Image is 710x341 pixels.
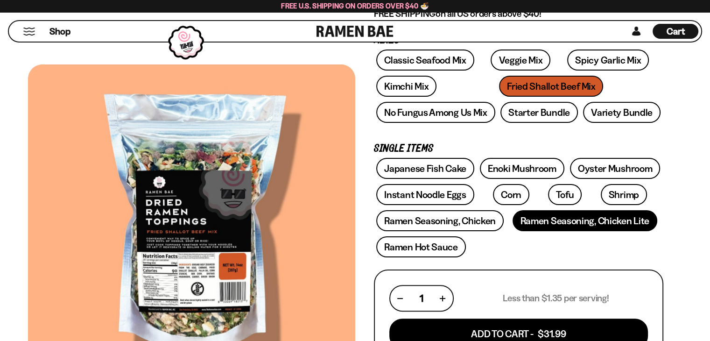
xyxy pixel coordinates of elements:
span: Free U.S. Shipping on Orders over $40 🍜 [281,1,429,10]
p: Less than $1.35 per serving! [503,292,609,304]
a: Veggie Mix [491,50,550,71]
span: Cart [667,26,685,37]
a: Tofu [548,184,582,205]
a: Oyster Mushroom [570,158,661,179]
a: Ramen Seasoning, Chicken [376,210,504,231]
a: Japanese Fish Cake [376,158,474,179]
a: Kimchi Mix [376,76,436,97]
span: 1 [420,292,423,304]
a: Classic Seafood Mix [376,50,474,71]
a: No Fungus Among Us Mix [376,102,495,123]
a: Corn [493,184,529,205]
a: Enoki Mushroom [480,158,564,179]
a: Shop [49,24,70,39]
a: Instant Noodle Eggs [376,184,474,205]
a: Ramen Hot Sauce [376,236,466,257]
a: Ramen Seasoning, Chicken Lite [513,210,657,231]
button: Mobile Menu Trigger [23,28,35,36]
div: Cart [653,21,698,42]
a: Variety Bundle [583,102,661,123]
p: Single Items [374,144,663,153]
a: Shrimp [601,184,647,205]
a: Starter Bundle [500,102,578,123]
a: Spicy Garlic Mix [567,50,649,71]
span: Shop [49,25,70,38]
